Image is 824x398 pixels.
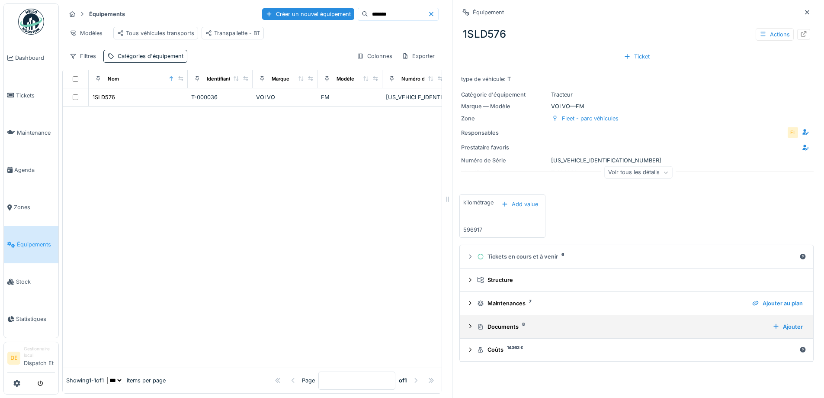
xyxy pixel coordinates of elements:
[769,321,806,333] div: Ajouter
[461,75,812,83] div: type de véhicule: T
[4,39,58,77] a: Dashboard
[461,156,812,165] div: [US_VEHICLE_IDENTIFICATION_NUMBER]
[256,93,314,101] div: VOLVO
[461,102,548,110] div: Marque — Modèle
[463,342,810,358] summary: Coûts14362 €
[24,346,55,371] li: Dispatch Et
[4,77,58,114] a: Tickets
[118,52,183,60] div: Catégories d'équipement
[463,319,810,335] summary: Documents8Ajouter
[463,198,494,207] div: kilométrage
[756,28,794,41] div: Actions
[562,114,619,123] div: Fleet - parc véhicules
[461,102,812,110] div: VOLVO — FM
[205,29,260,37] div: Transpallette - BT
[463,226,482,234] div: 596917
[14,166,55,174] span: Agenda
[477,252,796,261] div: Tickets en cours et à venir
[463,295,810,311] summary: Maintenances7Ajouter au plan
[399,376,407,385] strong: of 1
[24,346,55,359] div: Gestionnaire local
[7,346,55,373] a: DE Gestionnaire localDispatch Et
[17,129,55,137] span: Maintenance
[620,51,653,62] div: Ticket
[321,93,379,101] div: FM
[66,50,100,62] div: Filtres
[401,75,441,83] div: Numéro de Série
[477,323,766,331] div: Documents
[262,8,354,20] div: Créer un nouvel équipement
[272,75,289,83] div: Marque
[386,93,444,101] div: [US_VEHICLE_IDENTIFICATION_NUMBER]
[498,198,542,210] div: Add value
[4,189,58,226] a: Zones
[353,50,396,62] div: Colonnes
[461,143,530,152] div: Prestataire favoris
[207,75,249,83] div: Identifiant interne
[461,91,548,99] div: Catégorie d'équipement
[86,10,128,18] strong: Équipements
[16,91,55,100] span: Tickets
[787,126,799,139] div: FL
[302,376,315,385] div: Page
[461,156,548,165] div: Numéro de Série
[477,346,796,354] div: Coûts
[16,278,55,286] span: Stock
[7,352,20,365] li: DE
[4,263,58,301] a: Stock
[191,93,249,101] div: T-000036
[749,298,806,309] div: Ajouter au plan
[4,114,58,151] a: Maintenance
[4,151,58,188] a: Agenda
[461,129,530,137] div: Responsables
[17,240,55,249] span: Équipements
[16,315,55,323] span: Statistiques
[66,27,106,39] div: Modèles
[477,276,803,284] div: Structure
[604,166,672,179] div: Voir tous les détails
[459,23,814,45] div: 1SLD576
[473,8,504,16] div: Équipement
[107,376,166,385] div: items per page
[66,376,104,385] div: Showing 1 - 1 of 1
[461,91,812,99] div: Tracteur
[117,29,194,37] div: Tous véhicules transports
[463,272,810,288] summary: Structure
[93,93,115,101] div: 1SLD576
[463,249,810,265] summary: Tickets en cours et à venir6
[461,114,548,123] div: Zone
[15,54,55,62] span: Dashboard
[4,226,58,263] a: Équipements
[108,75,119,83] div: Nom
[18,9,44,35] img: Badge_color-CXgf-gQk.svg
[14,203,55,211] span: Zones
[477,299,745,307] div: Maintenances
[337,75,354,83] div: Modèle
[398,50,439,62] div: Exporter
[4,301,58,338] a: Statistiques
